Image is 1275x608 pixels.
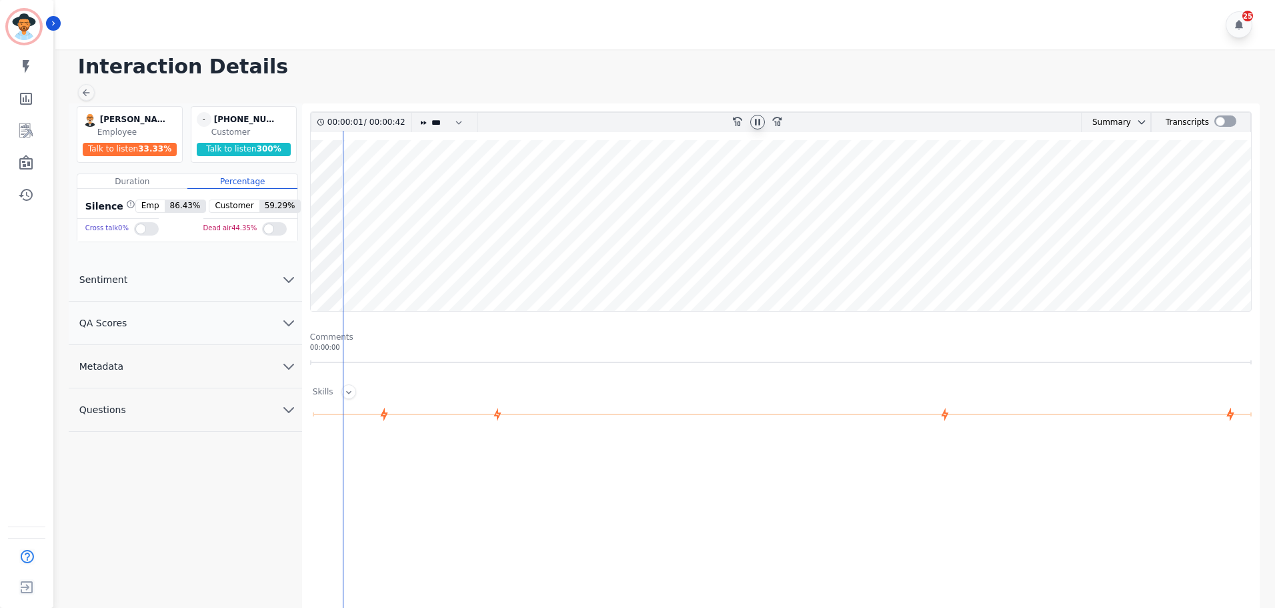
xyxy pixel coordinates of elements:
[77,174,187,189] div: Duration
[165,200,206,212] span: 86.43 %
[327,113,364,132] div: 00:00:01
[85,219,129,238] div: Cross talk 0 %
[211,127,293,137] div: Customer
[69,302,302,345] button: QA Scores chevron down
[197,112,211,127] span: -
[1082,113,1131,132] div: Summary
[83,143,177,156] div: Talk to listen
[136,200,165,212] span: Emp
[310,332,1252,342] div: Comments
[138,144,171,154] span: 33.33 %
[187,174,297,189] div: Percentage
[69,345,302,388] button: Metadata chevron down
[100,112,167,127] div: [PERSON_NAME]
[97,127,179,137] div: Employee
[203,219,257,238] div: Dead air 44.35 %
[281,272,297,288] svg: chevron down
[209,200,259,212] span: Customer
[8,11,40,43] img: Bordered avatar
[69,360,134,373] span: Metadata
[310,342,1252,352] div: 00:00:00
[1166,113,1209,132] div: Transcripts
[78,55,1262,79] h1: Interaction Details
[69,258,302,302] button: Sentiment chevron down
[281,315,297,331] svg: chevron down
[281,358,297,374] svg: chevron down
[257,144,281,154] span: 300 %
[83,200,135,213] div: Silence
[1242,11,1253,21] div: 25
[313,386,333,399] div: Skills
[69,316,138,330] span: QA Scores
[367,113,403,132] div: 00:00:42
[197,143,291,156] div: Talk to listen
[69,388,302,432] button: Questions chevron down
[69,403,137,416] span: Questions
[1131,117,1147,127] button: chevron down
[69,273,138,286] span: Sentiment
[214,112,281,127] div: [PHONE_NUMBER]
[281,402,297,418] svg: chevron down
[259,200,301,212] span: 59.29 %
[1136,117,1147,127] svg: chevron down
[327,113,409,132] div: /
